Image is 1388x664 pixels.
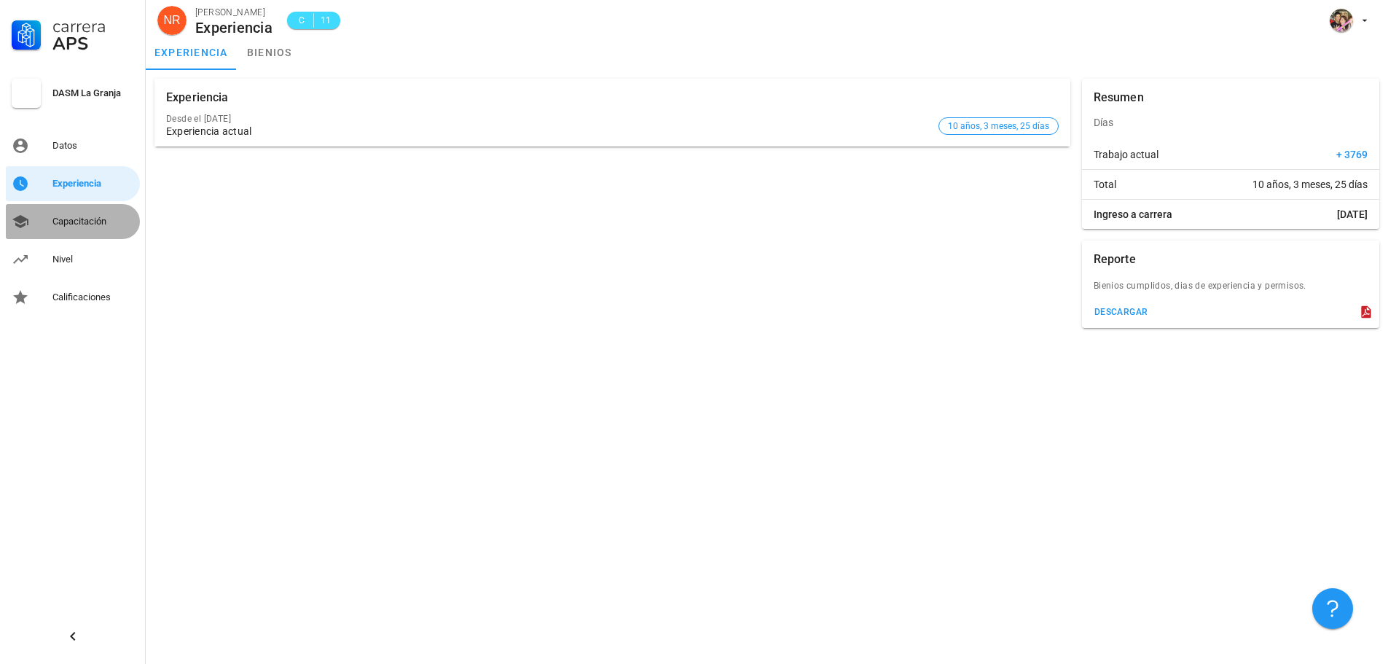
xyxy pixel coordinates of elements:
div: [PERSON_NAME] [195,5,272,20]
span: [DATE] [1337,207,1368,222]
div: Datos [52,140,134,152]
span: Ingreso a carrera [1094,207,1172,222]
div: Desde el [DATE] [166,114,933,124]
a: Nivel [6,242,140,277]
a: Experiencia [6,166,140,201]
div: avatar [157,6,187,35]
a: bienios [237,35,302,70]
span: 11 [320,13,332,28]
span: + 3769 [1336,147,1368,162]
span: Trabajo actual [1094,147,1158,162]
a: Calificaciones [6,280,140,315]
div: Nivel [52,254,134,265]
div: Experiencia [166,79,229,117]
a: experiencia [146,35,237,70]
div: avatar [1330,9,1353,32]
div: Experiencia actual [166,125,933,138]
div: DASM La Granja [52,87,134,99]
a: Datos [6,128,140,163]
div: Carrera [52,17,134,35]
a: Capacitación [6,204,140,239]
span: Total [1094,177,1116,192]
span: C [296,13,307,28]
div: Días [1082,105,1379,140]
div: APS [52,35,134,52]
div: Experiencia [52,178,134,190]
div: Resumen [1094,79,1144,117]
div: Calificaciones [52,292,134,303]
div: Reporte [1094,241,1136,278]
div: Capacitación [52,216,134,227]
span: 10 años, 3 meses, 25 días [1252,177,1368,192]
span: NR [163,6,180,35]
button: descargar [1088,302,1154,322]
div: descargar [1094,307,1148,317]
div: Bienios cumplidos, dias de experiencia y permisos. [1082,278,1379,302]
div: Experiencia [195,20,272,36]
span: 10 años, 3 meses, 25 días [948,118,1049,134]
